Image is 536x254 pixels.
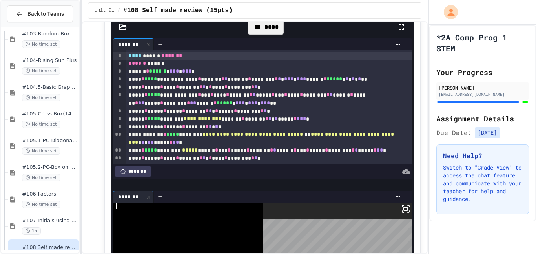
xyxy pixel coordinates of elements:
[27,10,64,18] span: Back to Teams
[22,57,78,64] span: #104-Rising Sun Plus
[22,40,60,48] span: No time set
[436,128,472,137] span: Due Date:
[123,6,232,15] span: #108 Self made review (15pts)
[436,67,529,78] h2: Your Progress
[22,174,60,181] span: No time set
[22,147,60,155] span: No time set
[22,137,78,144] span: #105.1-PC-Diagonal line
[22,191,78,197] span: #106-Factors
[22,111,78,117] span: #105-Cross Box(14pts)
[22,31,78,37] span: #103-Random Box
[436,3,460,21] div: My Account
[436,32,529,54] h1: *2A Comp Prog 1 STEM
[443,151,522,161] h3: Need Help?
[117,7,120,14] span: /
[436,113,529,124] h2: Assignment Details
[22,164,78,171] span: #105.2-PC-Box on Box
[22,244,78,251] span: #108 Self made review (15pts)
[22,201,60,208] span: No time set
[22,94,60,101] span: No time set
[7,5,73,22] button: Back to Teams
[22,67,60,75] span: No time set
[22,217,78,224] span: #107 Initials using shapes
[22,227,41,235] span: 1h
[22,84,78,91] span: #104.5-Basic Graphics Review
[475,127,500,138] span: [DATE]
[95,7,114,14] span: Unit 01
[22,121,60,128] span: No time set
[443,164,522,203] p: Switch to "Grade View" to access the chat feature and communicate with your teacher for help and ...
[439,91,527,97] div: [EMAIL_ADDRESS][DOMAIN_NAME]
[439,84,527,91] div: [PERSON_NAME]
